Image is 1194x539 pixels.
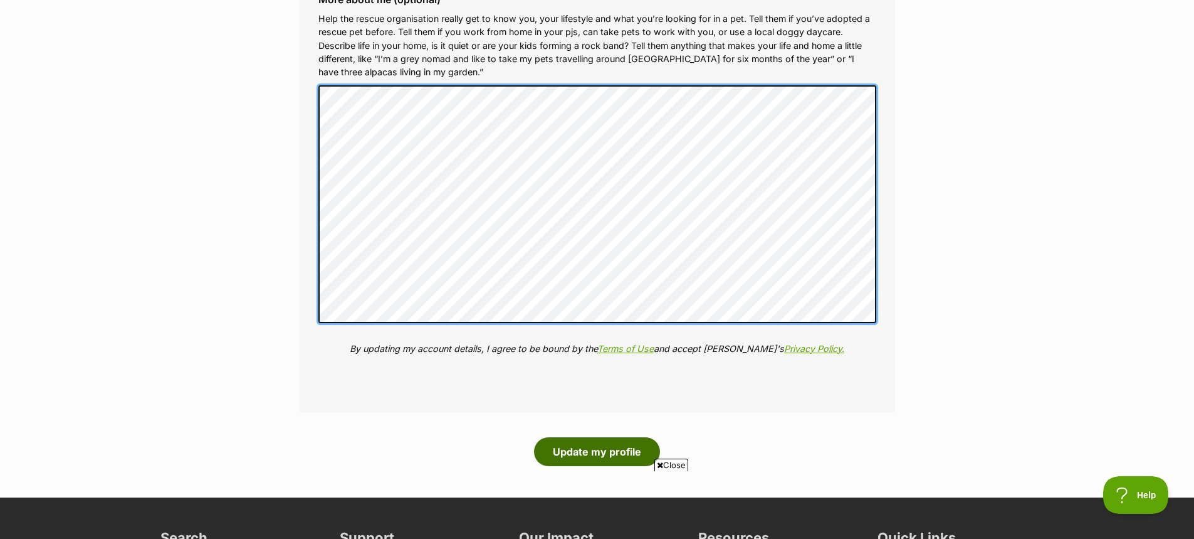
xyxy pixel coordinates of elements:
[654,459,688,471] span: Close
[597,343,654,354] a: Terms of Use
[1103,476,1169,514] iframe: Help Scout Beacon - Open
[534,437,660,466] button: Update my profile
[784,343,844,354] a: Privacy Policy.
[369,476,825,533] iframe: Advertisement
[318,12,876,79] p: Help the rescue organisation really get to know you, your lifestyle and what you’re looking for i...
[318,342,876,355] p: By updating my account details, I agree to be bound by the and accept [PERSON_NAME]'s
